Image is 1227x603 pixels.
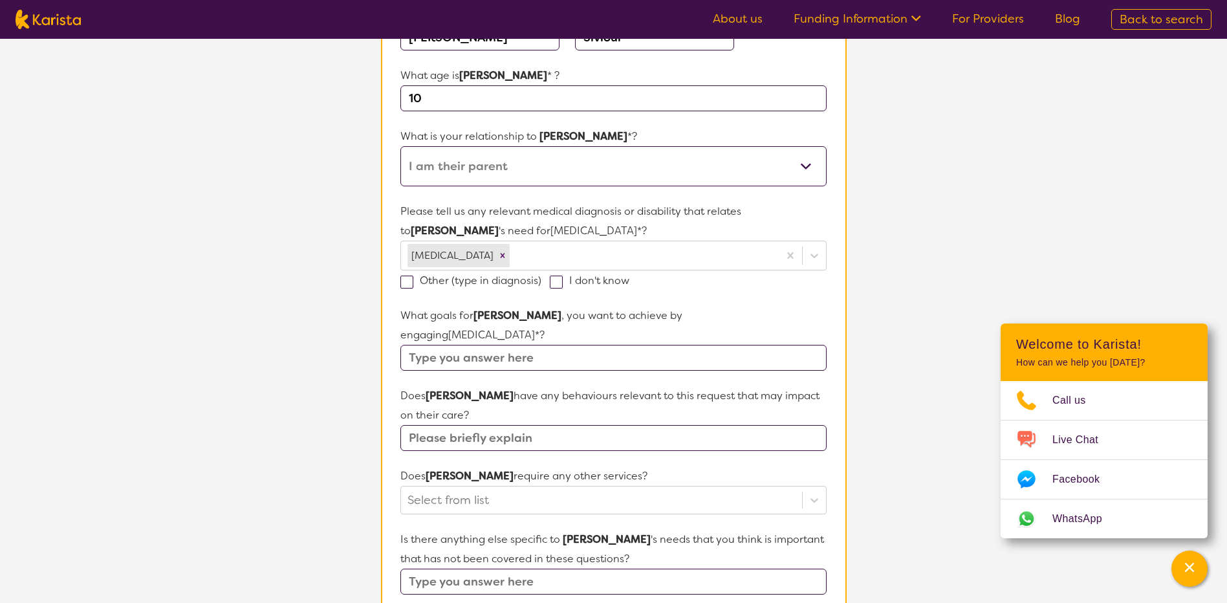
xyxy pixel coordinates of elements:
input: Please briefly explain [400,425,826,451]
div: [MEDICAL_DATA] [407,244,495,267]
strong: [PERSON_NAME] [411,224,499,237]
a: Web link opens in a new tab. [1001,499,1208,538]
a: For Providers [952,11,1024,27]
p: Is there anything else specific to 's needs that you think is important that has not been covered... [400,530,826,569]
label: I don't know [550,274,638,287]
strong: [PERSON_NAME] [426,389,514,402]
label: Other (type in diagnosis) [400,274,550,287]
a: Funding Information [794,11,921,27]
strong: [PERSON_NAME] [459,69,547,82]
a: Back to search [1111,9,1211,30]
p: Does have any behaviours relevant to this request that may impact on their care? [400,386,826,425]
strong: [PERSON_NAME] [563,532,651,546]
span: Back to search [1120,12,1203,27]
a: Blog [1055,11,1080,27]
strong: [PERSON_NAME] [426,469,514,483]
strong: [PERSON_NAME] [473,309,561,322]
img: Karista logo [16,10,81,29]
p: What is your relationship to *? [400,127,826,146]
p: What age is * ? [400,66,826,85]
strong: [PERSON_NAME] [539,129,627,143]
div: Channel Menu [1001,323,1208,538]
a: About us [713,11,763,27]
p: How can we help you [DATE]? [1016,357,1192,368]
input: Type you answer here [400,569,826,595]
span: Facebook [1052,470,1115,489]
span: WhatsApp [1052,509,1118,529]
h2: Welcome to Karista! [1016,336,1192,352]
input: Type you answer here [400,345,826,371]
ul: Choose channel [1001,381,1208,538]
span: Live Chat [1052,430,1114,450]
p: What goals for , you want to achieve by engaging [MEDICAL_DATA] *? [400,306,826,345]
div: Remove Autism Spectrum Disorder [495,244,510,267]
button: Channel Menu [1171,551,1208,587]
input: Type here [400,85,826,111]
p: Please tell us any relevant medical diagnosis or disability that relates to 's need for [MEDICAL_... [400,202,826,241]
span: Call us [1052,391,1102,410]
p: Does require any other services? [400,466,826,486]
